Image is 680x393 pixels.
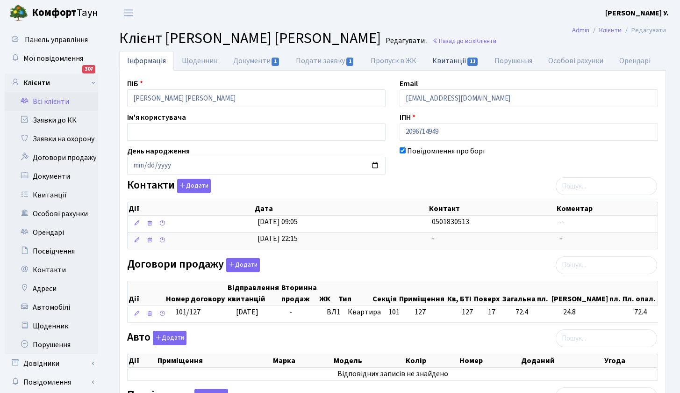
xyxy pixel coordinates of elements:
span: 0501830513 [432,217,469,227]
input: Пошук... [556,256,657,274]
span: Клієнт [PERSON_NAME] [PERSON_NAME] [119,28,381,49]
span: 127 [415,307,426,317]
span: [DATE] 22:15 [258,233,298,244]
th: Дата [254,202,428,215]
th: Пл. опал. [622,281,658,306]
a: Особові рахунки [5,204,98,223]
button: Переключити навігацію [117,5,140,21]
a: Адреси [5,279,98,298]
th: Загальна пл. [501,281,550,306]
span: - [559,233,562,244]
a: Додати [150,329,186,346]
th: Приміщення [157,354,272,367]
label: Договори продажу [127,258,260,272]
label: Email [400,78,418,89]
a: Додати [175,177,211,194]
span: 127 [462,307,480,318]
button: Контакти [177,179,211,193]
th: Номер договору [165,281,227,306]
th: Дії [128,202,254,215]
label: День народження [127,146,190,157]
th: Поверх [473,281,501,306]
a: Повідомлення [5,373,98,392]
a: Заявки до КК [5,111,98,130]
th: Вторинна продаж [280,281,318,306]
th: ЖК [318,281,337,306]
td: Відповідних записів не знайдено [128,368,658,380]
th: Коментар [556,202,658,215]
th: Марка [272,354,333,367]
span: 101 [388,307,400,317]
a: Назад до всіхКлієнти [432,36,496,45]
a: Подати заявку [288,51,362,71]
a: Контакти [5,261,98,279]
div: 307 [82,65,95,73]
a: Пропуск в ЖК [363,51,424,71]
a: Автомобілі [5,298,98,317]
th: Колір [405,354,458,367]
b: Комфорт [32,5,77,20]
a: Документи [225,51,288,71]
th: Тип [337,281,372,306]
span: 11 [467,58,478,66]
a: Порушення [5,335,98,354]
a: Заявки на охорону [5,130,98,148]
a: Особові рахунки [540,51,611,71]
nav: breadcrumb [558,21,680,40]
a: Клієнти [599,25,622,35]
b: [PERSON_NAME] У. [605,8,669,18]
a: Admin [572,25,589,35]
span: 101/127 [175,307,200,317]
input: Пошук... [556,177,657,195]
a: Щоденник [174,51,225,71]
span: Квартира [348,307,381,318]
span: - [289,307,292,317]
a: Всі клієнти [5,92,98,111]
th: Секція [372,281,398,306]
th: Відправлення квитанцій [227,281,280,306]
a: [PERSON_NAME] У. [605,7,669,19]
th: Модель [333,354,405,367]
label: Ім'я користувача [127,112,186,123]
span: - [432,233,435,244]
th: Дії [128,281,165,306]
span: [DATE] [236,307,258,317]
a: Клієнти [5,73,98,92]
span: - [559,217,562,227]
a: Документи [5,167,98,186]
th: Доданий [520,354,603,367]
span: Мої повідомлення [23,53,83,64]
a: Інформація [119,51,174,71]
th: Дії [128,354,157,367]
span: 72.4 [515,307,556,318]
span: 1 [272,58,279,66]
span: Панель управління [25,35,88,45]
img: logo.png [9,4,28,22]
button: Авто [153,331,186,345]
a: Щоденник [5,317,98,335]
a: Орендарі [5,223,98,242]
span: 17 [488,307,508,318]
a: Мої повідомлення307 [5,49,98,68]
label: Повідомлення про борг [407,146,486,157]
th: [PERSON_NAME] пл. [551,281,622,306]
span: Клієнти [475,36,496,45]
small: Редагувати . [384,36,428,45]
span: 24.8 [563,307,627,318]
a: Порушення [487,51,540,71]
th: Приміщення [398,281,447,306]
label: ІПН [400,112,415,123]
button: Договори продажу [226,258,260,272]
a: Посвідчення [5,242,98,261]
input: Пошук... [556,329,657,347]
th: Кв, БТІ [446,281,473,306]
span: ВЛ1 [327,307,340,318]
th: Контакт [428,202,556,215]
th: Угода [603,354,658,367]
label: Контакти [127,179,211,193]
a: Квитанції [424,51,487,70]
a: Договори продажу [5,148,98,167]
span: [DATE] 09:05 [258,217,298,227]
span: Таун [32,5,98,21]
th: Номер [458,354,520,367]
